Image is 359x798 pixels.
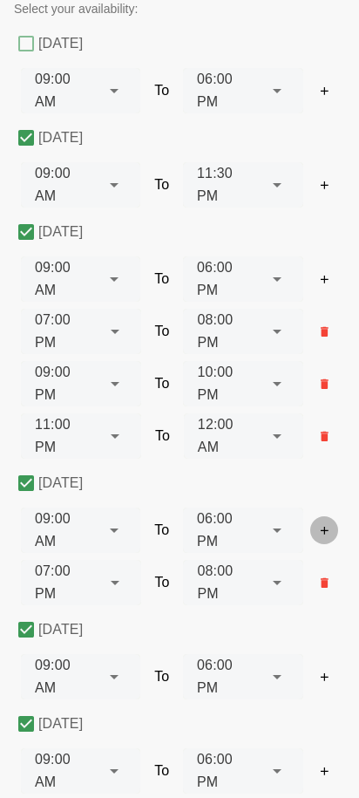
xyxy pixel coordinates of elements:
span: 08:00 PM [197,560,247,605]
span: To [154,80,169,101]
span: To [154,269,169,290]
span: 07:00 PM [35,309,85,354]
span: 09:00 AM [35,162,85,208]
span: 06:00 PM [197,68,247,113]
span: 09:00 AM [35,508,85,553]
label: [DATE] [38,215,132,249]
label: [DATE] [38,26,132,61]
span: 07:00 PM [35,560,85,605]
span: To [154,760,169,781]
span: 06:00 PM [197,256,247,302]
span: 12:00 AM [198,413,247,459]
span: To [155,321,170,342]
span: 11:00 PM [35,413,85,459]
span: 10:00 PM [197,361,247,406]
span: 06:00 PM [197,748,247,794]
span: To [154,174,169,195]
span: 09:00 AM [35,748,85,794]
label: [DATE] [38,612,132,647]
span: 09:00 AM [35,68,85,113]
span: To [155,426,170,447]
span: 11:30 PM [197,162,247,208]
span: 06:00 PM [197,508,247,553]
span: 06:00 PM [197,654,247,699]
span: To [154,520,169,541]
span: To [154,666,169,687]
label: [DATE] [38,466,132,501]
span: To [155,373,170,394]
label: [DATE] [38,120,132,155]
label: [DATE] [38,706,132,741]
span: 09:00 PM [35,361,85,406]
span: 09:00 AM [35,256,85,302]
span: 08:00 PM [197,309,247,354]
span: To [155,572,170,593]
span: 09:00 AM [35,654,85,699]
